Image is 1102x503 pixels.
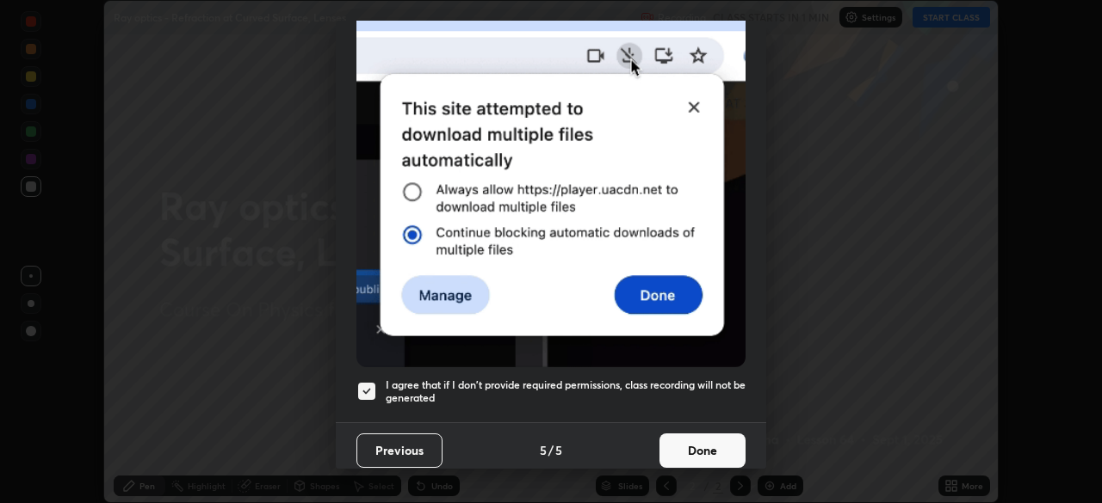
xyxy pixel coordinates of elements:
button: Previous [356,433,443,468]
button: Done [659,433,746,468]
h4: 5 [540,441,547,459]
h4: / [548,441,554,459]
h4: 5 [555,441,562,459]
h5: I agree that if I don't provide required permissions, class recording will not be generated [386,378,746,405]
